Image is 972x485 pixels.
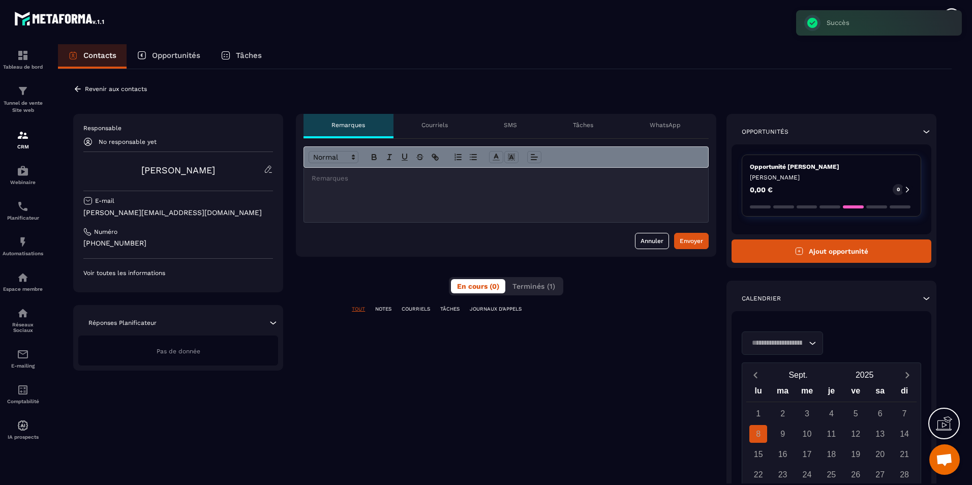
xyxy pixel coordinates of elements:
p: Numéro [94,228,117,236]
a: automationsautomationsEspace membre [3,264,43,299]
div: 22 [749,466,767,483]
div: 23 [774,466,792,483]
img: formation [17,129,29,141]
img: automations [17,165,29,177]
p: TÂCHES [440,306,460,313]
div: 5 [847,405,865,422]
input: Search for option [748,338,806,349]
button: Next month [898,368,917,382]
button: Ajout opportunité [732,239,931,263]
p: 0 [897,186,900,193]
p: Planificateur [3,215,43,221]
img: scheduler [17,200,29,213]
p: Courriels [421,121,448,129]
p: TOUT [352,306,365,313]
div: 10 [798,425,816,443]
div: me [795,384,819,402]
div: Ouvrir le chat [929,444,960,475]
img: logo [14,9,106,27]
p: E-mail [95,197,114,205]
div: 25 [823,466,840,483]
p: Réponses Planificateur [88,319,157,327]
button: Terminés (1) [506,279,561,293]
p: E-mailing [3,363,43,369]
p: WhatsApp [650,121,681,129]
p: SMS [504,121,517,129]
p: Voir toutes les informations [83,269,273,277]
div: 4 [823,405,840,422]
p: Responsable [83,124,273,132]
div: 18 [823,445,840,463]
img: formation [17,49,29,62]
div: 6 [871,405,889,422]
p: [PERSON_NAME][EMAIL_ADDRESS][DOMAIN_NAME] [83,208,273,218]
div: 12 [847,425,865,443]
div: 11 [823,425,840,443]
a: [PERSON_NAME] [141,165,215,175]
p: Webinaire [3,179,43,185]
div: 24 [798,466,816,483]
p: Réseaux Sociaux [3,322,43,333]
div: 8 [749,425,767,443]
a: Tâches [210,44,272,69]
p: COURRIELS [402,306,430,313]
div: 13 [871,425,889,443]
button: En cours (0) [451,279,505,293]
div: lu [746,384,771,402]
a: accountantaccountantComptabilité [3,376,43,412]
img: automations [17,271,29,284]
p: JOURNAUX D'APPELS [470,306,522,313]
div: 21 [896,445,914,463]
div: ma [771,384,795,402]
button: Envoyer [674,233,709,249]
p: Tableau de bord [3,64,43,70]
div: 17 [798,445,816,463]
img: email [17,348,29,360]
p: Comptabilité [3,399,43,404]
div: 28 [896,466,914,483]
p: 0,00 € [750,186,773,193]
div: 15 [749,445,767,463]
a: Opportunités [127,44,210,69]
div: 1 [749,405,767,422]
p: Espace membre [3,286,43,292]
p: Opportunités [742,128,788,136]
div: 20 [871,445,889,463]
p: Opportunité [PERSON_NAME] [750,163,913,171]
p: Opportunités [152,51,200,60]
button: Previous month [746,368,765,382]
a: formationformationTunnel de vente Site web [3,77,43,122]
div: 14 [896,425,914,443]
button: Annuler [635,233,669,249]
a: Contacts [58,44,127,69]
p: Remarques [331,121,365,129]
p: CRM [3,144,43,149]
div: 26 [847,466,865,483]
p: Calendrier [742,294,781,302]
p: [PERSON_NAME] [750,173,913,181]
p: Tunnel de vente Site web [3,100,43,114]
button: Open years overlay [831,366,898,384]
div: 2 [774,405,792,422]
span: En cours (0) [457,282,499,290]
img: automations [17,419,29,432]
div: 7 [896,405,914,422]
div: ve [843,384,868,402]
p: Contacts [83,51,116,60]
a: social-networksocial-networkRéseaux Sociaux [3,299,43,341]
div: Envoyer [680,236,703,246]
p: NOTES [375,306,391,313]
a: formationformationCRM [3,122,43,157]
p: Tâches [573,121,593,129]
div: 9 [774,425,792,443]
a: schedulerschedulerPlanificateur [3,193,43,228]
p: Revenir aux contacts [85,85,147,93]
img: accountant [17,384,29,396]
p: IA prospects [3,434,43,440]
img: automations [17,236,29,248]
p: No responsable yet [99,138,157,145]
div: 3 [798,405,816,422]
div: je [819,384,843,402]
div: 16 [774,445,792,463]
p: [PHONE_NUMBER] [83,238,273,248]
